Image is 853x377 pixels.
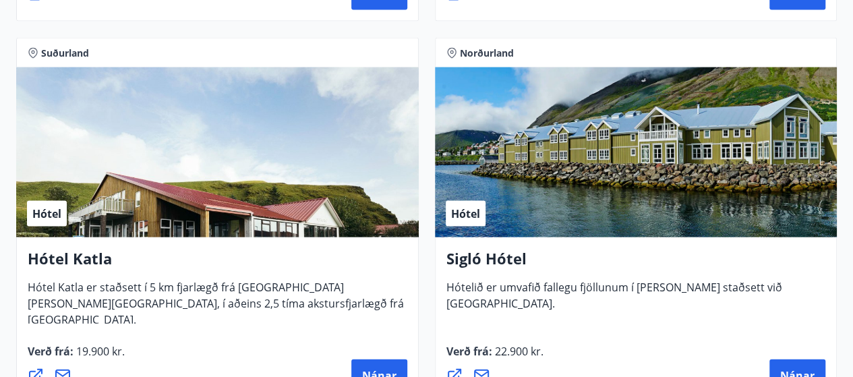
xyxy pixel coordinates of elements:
[28,344,125,370] span: Verð frá :
[492,344,543,359] span: 22.900 kr.
[32,206,61,221] span: Hótel
[73,344,125,359] span: 19.900 kr.
[446,248,826,279] h4: Sigló Hótel
[451,206,480,221] span: Hótel
[28,280,404,338] span: Hótel Katla er staðsett í 5 km fjarlægð frá [GEOGRAPHIC_DATA][PERSON_NAME][GEOGRAPHIC_DATA], í að...
[446,344,543,370] span: Verð frá :
[41,47,89,60] span: Suðurland
[446,280,782,322] span: Hótelið er umvafið fallegu fjöllunum í [PERSON_NAME] staðsett við [GEOGRAPHIC_DATA].
[28,248,407,279] h4: Hótel Katla
[460,47,514,60] span: Norðurland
